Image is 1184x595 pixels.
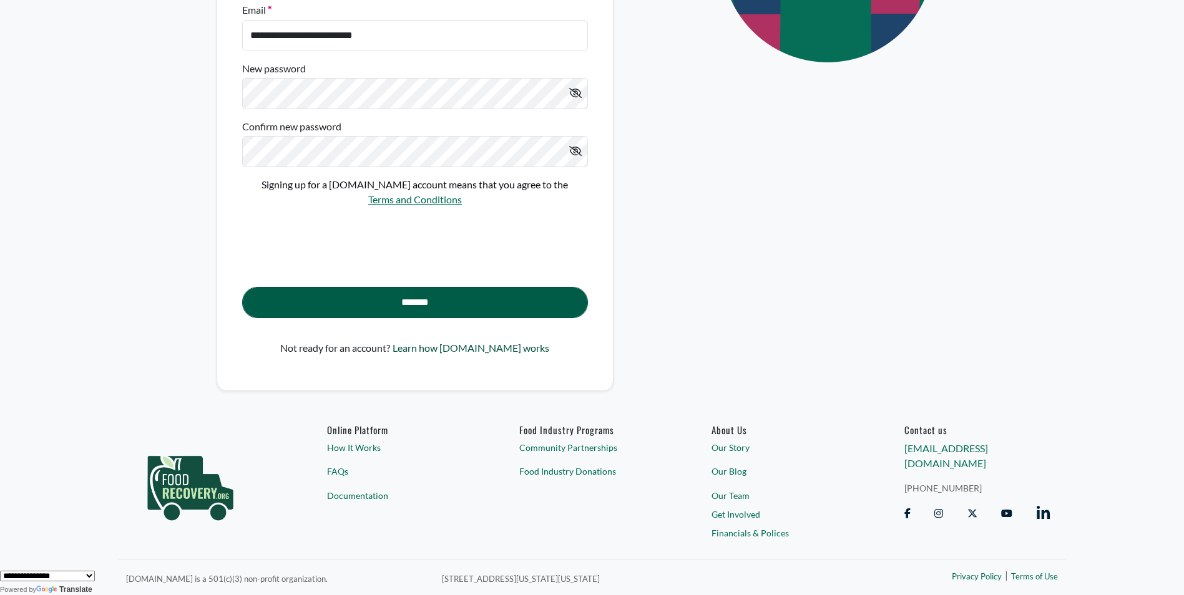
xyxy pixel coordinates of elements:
p: Signing up for a [DOMAIN_NAME] account means that you agree to the [242,177,588,192]
a: Translate [36,585,92,594]
a: Food Industry Donations [519,465,665,478]
img: food_recovery_green_logo-76242d7a27de7ed26b67be613a865d9c9037ba317089b267e0515145e5e51427.png [134,424,247,543]
a: Get Involved [712,508,857,521]
a: Learn how [DOMAIN_NAME] works [393,341,549,365]
a: About Us [712,424,857,435]
a: Our Blog [712,465,857,478]
label: New password [242,61,306,76]
a: Documentation [327,489,472,502]
a: Our Team [712,489,857,502]
p: Not ready for an account? [280,341,390,356]
label: Email [242,2,272,17]
a: Community Partnerships [519,441,665,454]
iframe: reCAPTCHA [242,218,432,267]
a: How It Works [327,441,472,454]
a: Financials & Polices [712,526,857,539]
a: Our Story [712,441,857,454]
a: [EMAIL_ADDRESS][DOMAIN_NAME] [904,442,988,469]
h6: Contact us [904,424,1050,435]
a: FAQs [327,465,472,478]
img: Google Translate [36,586,59,594]
h6: Online Platform [327,424,472,435]
a: Terms and Conditions [368,193,462,205]
a: [PHONE_NUMBER] [904,481,1050,495]
h6: Food Industry Programs [519,424,665,435]
label: Confirm new password [242,119,341,134]
span: | [1005,568,1008,583]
